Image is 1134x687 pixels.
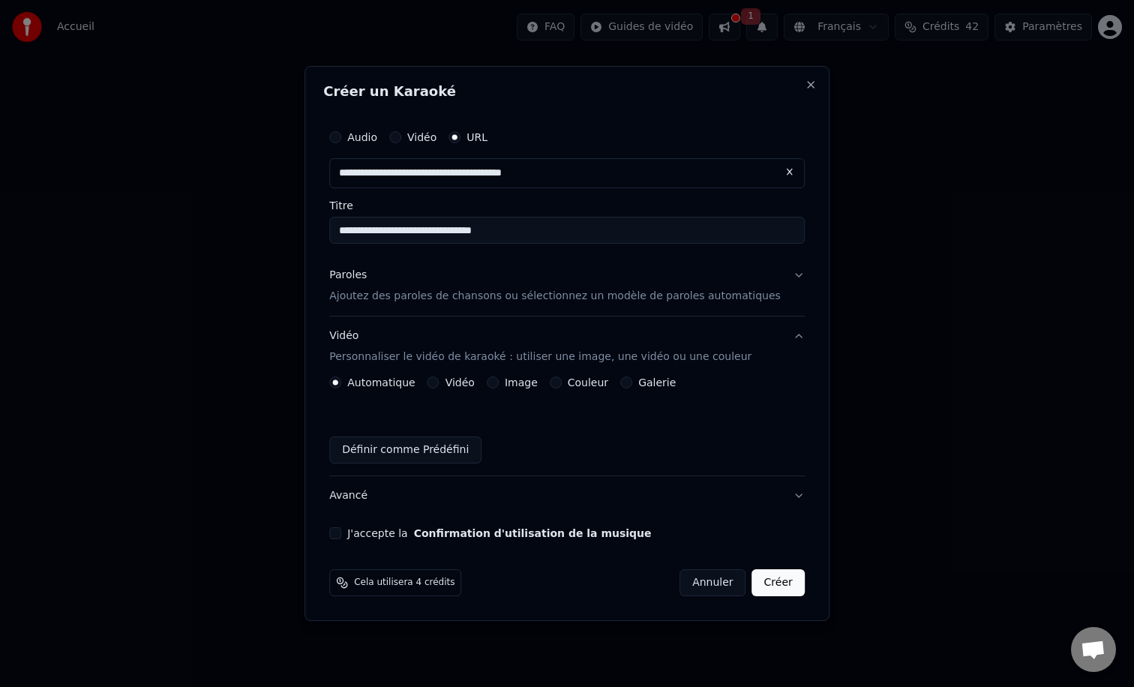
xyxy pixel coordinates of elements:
[329,268,367,283] div: Paroles
[329,256,805,316] button: ParolesAjoutez des paroles de chansons ou sélectionnez un modèle de paroles automatiques
[347,132,377,142] label: Audio
[466,132,487,142] label: URL
[329,289,781,304] p: Ajoutez des paroles de chansons ou sélectionnez un modèle de paroles automatiques
[329,376,805,475] div: VidéoPersonnaliser le vidéo de karaoké : utiliser une image, une vidéo ou une couleur
[505,377,538,388] label: Image
[679,569,745,596] button: Annuler
[329,476,805,515] button: Avancé
[414,528,652,538] button: J'accepte la
[347,377,415,388] label: Automatique
[329,316,805,376] button: VidéoPersonnaliser le vidéo de karaoké : utiliser une image, une vidéo ou une couleur
[323,85,811,98] h2: Créer un Karaoké
[347,528,651,538] label: J'accepte la
[568,377,608,388] label: Couleur
[638,377,676,388] label: Galerie
[329,436,481,463] button: Définir comme Prédéfini
[354,577,454,589] span: Cela utilisera 4 crédits
[329,200,805,211] label: Titre
[329,349,751,364] p: Personnaliser le vidéo de karaoké : utiliser une image, une vidéo ou une couleur
[445,377,475,388] label: Vidéo
[329,328,751,364] div: Vidéo
[752,569,805,596] button: Créer
[407,132,436,142] label: Vidéo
